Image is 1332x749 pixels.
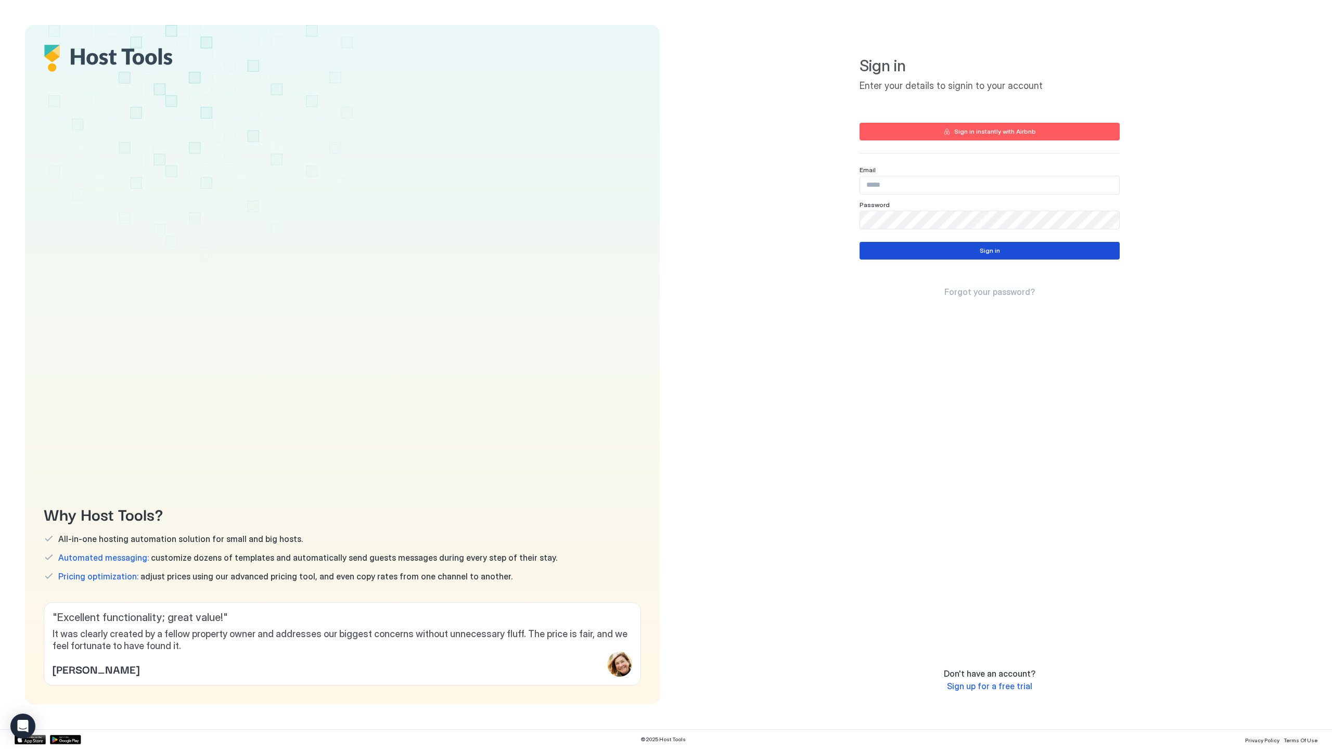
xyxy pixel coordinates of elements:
[58,571,138,582] span: Pricing optimization:
[58,552,557,563] span: customize dozens of templates and automatically send guests messages during every step of their s...
[860,211,1119,229] input: Input Field
[1284,737,1317,743] span: Terms Of Use
[58,571,513,582] span: adjust prices using our advanced pricing tool, and even copy rates from one channel to another.
[944,668,1035,679] span: Don't have an account?
[50,735,81,744] a: Google Play Store
[860,123,1120,140] button: Sign in instantly with Airbnb
[53,661,139,677] span: [PERSON_NAME]
[860,201,890,209] span: Password
[53,628,632,652] span: It was clearly created by a fellow property owner and addresses our biggest concerns without unne...
[58,552,149,563] span: Automated messaging:
[860,80,1120,92] span: Enter your details to signin to your account
[58,534,303,544] span: All-in-one hosting automation solution for small and big hosts.
[44,502,641,525] span: Why Host Tools?
[15,735,46,744] a: App Store
[1284,734,1317,745] a: Terms Of Use
[954,127,1036,136] div: Sign in instantly with Airbnb
[1245,734,1279,745] a: Privacy Policy
[1245,737,1279,743] span: Privacy Policy
[860,56,1120,76] span: Sign in
[860,242,1120,260] button: Sign in
[947,681,1032,692] a: Sign up for a free trial
[607,652,632,677] div: profile
[10,714,35,739] div: Open Intercom Messenger
[860,166,876,174] span: Email
[944,287,1035,297] span: Forgot your password?
[944,287,1035,298] a: Forgot your password?
[53,611,632,624] span: " Excellent functionality; great value! "
[860,176,1119,194] input: Input Field
[980,246,1000,255] div: Sign in
[641,736,686,743] span: © 2025 Host Tools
